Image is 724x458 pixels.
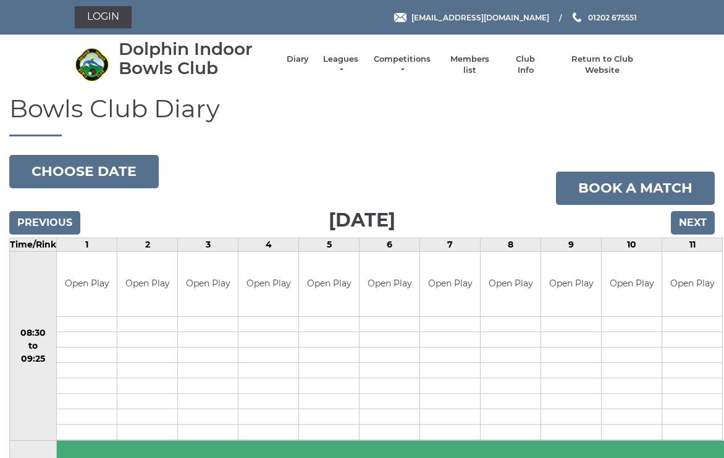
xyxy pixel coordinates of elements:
td: 4 [238,238,299,251]
a: Members list [444,54,495,76]
a: Competitions [373,54,432,76]
a: Book a match [556,172,715,205]
td: 1 [57,238,117,251]
td: Open Play [57,252,117,317]
td: 5 [299,238,360,251]
div: Dolphin Indoor Bowls Club [119,40,274,78]
a: Email [EMAIL_ADDRESS][DOMAIN_NAME] [394,12,549,23]
td: 7 [420,238,481,251]
td: 08:30 to 09:25 [10,251,57,441]
td: 9 [541,238,602,251]
td: Open Play [117,252,177,317]
td: 11 [662,238,723,251]
span: 01202 675551 [588,12,637,22]
a: Return to Club Website [556,54,649,76]
td: 2 [117,238,178,251]
td: 8 [481,238,541,251]
a: Leagues [321,54,360,76]
td: Open Play [541,252,601,317]
a: Diary [287,54,309,65]
td: Open Play [420,252,480,317]
td: Open Play [602,252,662,317]
button: Choose date [9,155,159,188]
td: Open Play [238,252,298,317]
a: Login [75,6,132,28]
img: Dolphin Indoor Bowls Club [75,48,109,81]
td: Open Play [360,252,419,317]
td: Open Play [299,252,359,317]
h1: Bowls Club Diary [9,95,715,136]
a: Club Info [508,54,544,76]
td: 3 [178,238,238,251]
a: Phone us 01202 675551 [571,12,637,23]
td: Time/Rink [10,238,57,251]
span: [EMAIL_ADDRESS][DOMAIN_NAME] [411,12,549,22]
td: 6 [360,238,420,251]
td: Open Play [662,252,722,317]
img: Phone us [573,12,581,22]
td: Open Play [481,252,541,317]
input: Previous [9,211,80,235]
img: Email [394,13,406,22]
td: 10 [602,238,662,251]
td: Open Play [178,252,238,317]
input: Next [671,211,715,235]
